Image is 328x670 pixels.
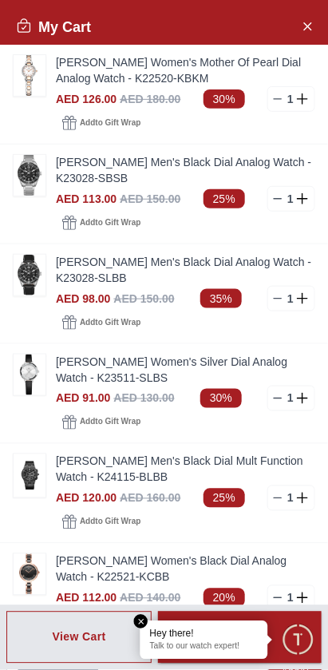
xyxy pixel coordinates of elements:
span: AED 91.00 [56,392,110,405]
p: 1 [284,590,297,606]
img: ... [14,155,45,196]
em: Close tooltip [134,615,148,629]
span: AED 130.00 [113,392,174,405]
span: 30% [204,89,245,109]
button: Addto Gift Wrap [56,511,147,533]
p: 1 [284,91,297,107]
span: AED 113.00 [56,192,117,205]
a: [PERSON_NAME] Men's Black Dial Analog Watch - K23028-SBSB [56,154,315,186]
span: AED 98.00 [56,292,110,305]
span: 20% [204,589,245,608]
span: 35% [200,289,242,308]
button: Close Account [294,13,320,38]
h2: My Cart [16,16,91,38]
span: Add to Gift Wrap [80,315,140,331]
img: ... [14,355,45,395]
a: [PERSON_NAME] Men's Black Dial Analog Watch - K23028-SLBB [56,254,315,286]
p: 1 [284,191,297,207]
span: Add to Gift Wrap [80,215,140,231]
span: AED 150.00 [113,292,174,305]
div: Hey there! [150,628,259,640]
a: [PERSON_NAME] Women's Black Dial Analog Watch - K22521-KCBB [56,553,315,585]
button: Addto Gift Wrap [56,411,147,434]
a: [PERSON_NAME] Women's Silver Dial Analog Watch - K23511-SLBS [56,354,315,386]
span: Add to Gift Wrap [80,414,140,430]
a: [PERSON_NAME] Women's Mother Of Pearl Dial Analog Watch - K22520-KBKM [56,54,315,86]
p: 1 [284,291,297,307]
p: 1 [284,391,297,406]
img: ... [14,554,45,595]
p: Talk to our watch expert! [150,642,259,653]
span: AED 126.00 [56,93,117,105]
span: 30% [200,389,242,408]
span: AED 180.00 [120,93,180,105]
span: 25% [204,189,245,208]
span: AED 150.00 [120,192,180,205]
img: ... [14,255,45,295]
a: [PERSON_NAME] Men's Black Dial Mult Function Watch - K24115-BLBB [56,454,315,486]
span: AED 112.00 [56,592,117,605]
span: AED 140.00 [120,592,180,605]
span: AED 120.00 [56,492,117,505]
span: Add to Gift Wrap [80,514,140,530]
button: Addto Gift Wrap [56,311,147,334]
span: 25% [204,489,245,508]
div: Chat Widget [281,623,316,658]
div: View Cart [53,629,106,645]
span: AED 160.00 [120,492,180,505]
img: ... [14,55,45,96]
span: Add to Gift Wrap [80,115,140,131]
p: 1 [284,490,297,506]
div: Proceed to Checkout [187,620,293,656]
button: Addto Gift Wrap [56,112,147,134]
button: Proceed to Checkout [158,612,322,664]
button: Addto Gift Wrap [56,212,147,234]
img: ... [14,454,45,498]
button: View Cart [6,612,152,664]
